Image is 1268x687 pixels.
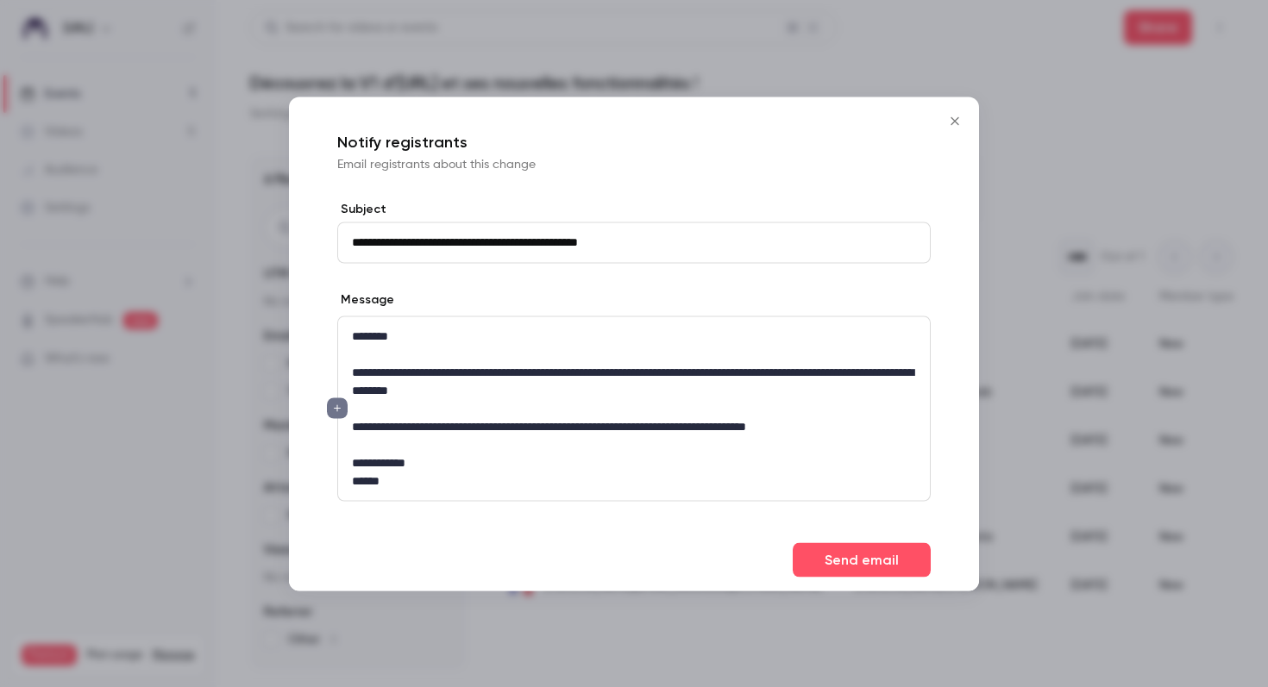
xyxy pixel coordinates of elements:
[337,155,931,172] p: Email registrants about this change
[338,316,930,500] div: editor
[337,290,394,308] label: Message
[337,131,931,152] p: Notify registrants
[938,103,972,138] button: Close
[337,200,931,217] label: Subject
[793,542,931,577] button: Send email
